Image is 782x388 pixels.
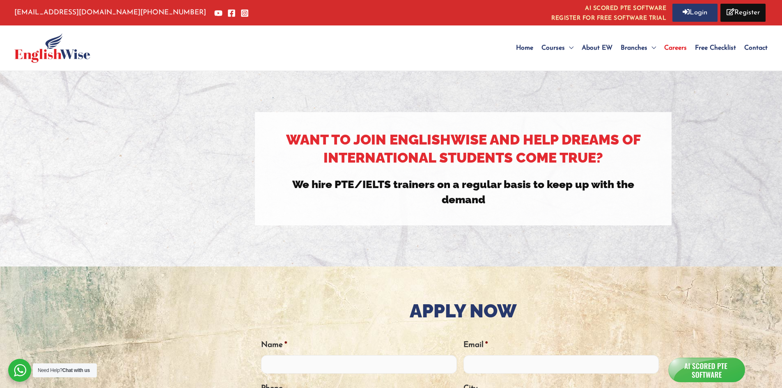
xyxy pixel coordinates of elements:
[621,45,647,51] span: Branches
[537,30,578,67] a: Courses
[578,30,617,67] a: About EW
[277,177,649,207] h3: We hire PTE/IELTS trainers on a regular basis to keep up with the demand
[516,45,533,51] span: Home
[672,4,718,22] a: Login
[286,131,641,166] strong: Want to join EnglishWise and help dreams of international students come true?
[740,30,768,67] a: Contact
[720,4,766,22] a: Register
[691,30,740,67] a: Free Checklist
[664,45,687,51] span: Careers
[227,9,236,17] a: Facebook
[261,340,287,351] label: Name
[582,45,612,51] span: About EW
[512,30,537,67] a: Home
[551,4,666,21] a: AI SCORED PTE SOFTWAREREGISTER FOR FREE SOFTWARE TRIAL
[14,7,206,19] p: [PHONE_NUMBER]
[14,33,90,63] img: English Wise
[14,9,140,16] a: [EMAIL_ADDRESS][DOMAIN_NAME]
[744,45,768,51] span: Contact
[410,300,517,322] strong: Apply Now
[617,30,660,67] a: Branches
[660,30,691,67] a: Careers
[512,30,768,67] nav: Site Navigation
[62,367,90,373] strong: Chat with us
[541,45,565,51] span: Courses
[241,9,249,17] a: Instagram
[463,340,488,351] label: Email
[214,9,222,17] a: YouTube
[670,358,743,381] img: icon_a.png
[551,4,666,14] i: AI SCORED PTE SOFTWARE
[695,45,736,51] span: Free Checklist
[38,367,90,373] span: Need Help?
